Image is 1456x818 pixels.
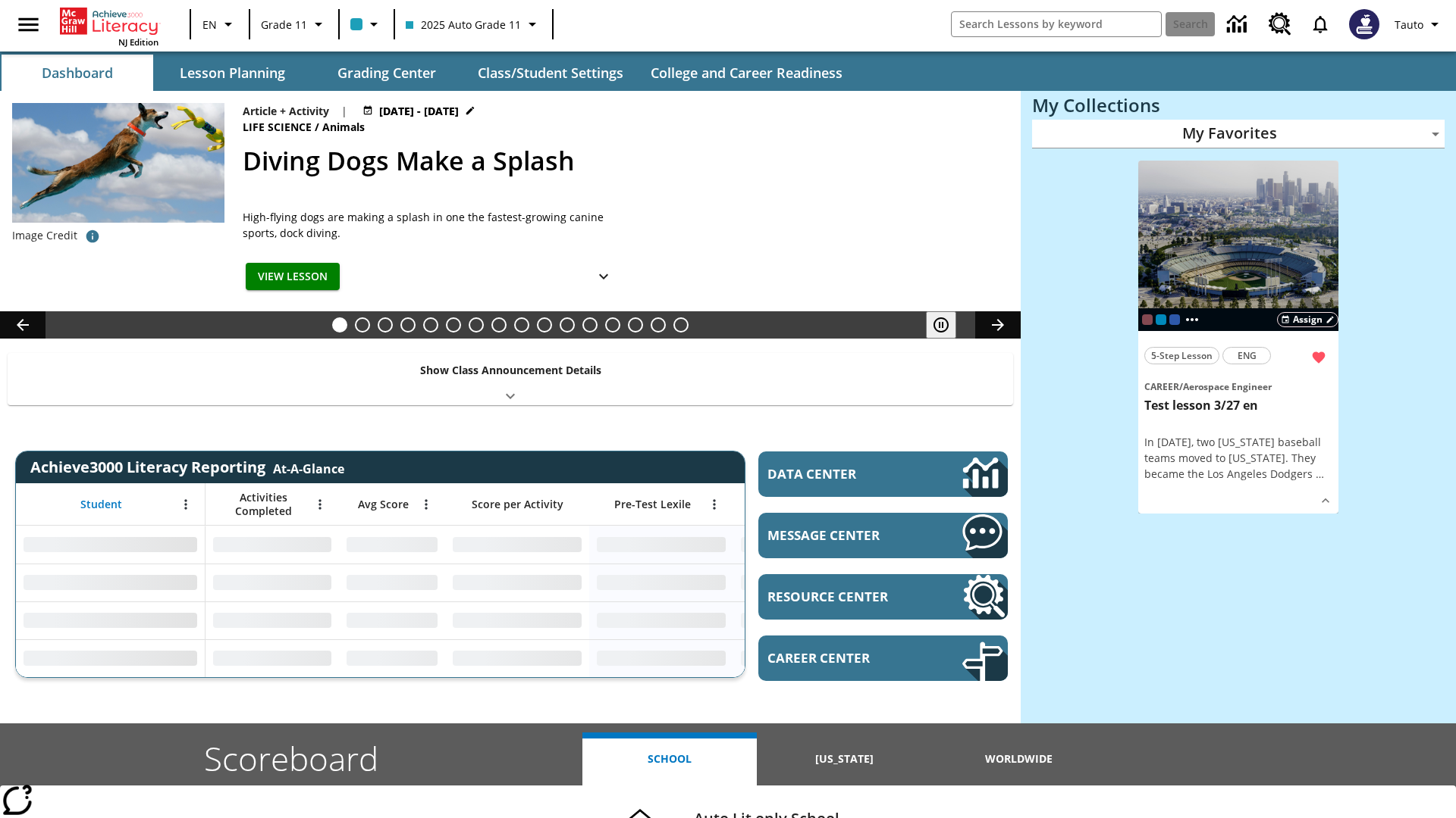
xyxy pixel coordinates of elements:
span: Topic: Career/Aerospace Engineer [1144,378,1332,395]
div: High-flying dogs are making a splash in one the fastest-growing canine sports, dock diving. [243,209,622,241]
button: Show Details [1314,489,1337,512]
button: Slide 10 Mixed Practice: Citing Evidence [537,317,552,333]
h3: My Collections [1032,95,1445,116]
input: search field [952,12,1161,36]
button: Slide 12 Career Lesson [582,317,598,333]
div: No Data, [339,564,445,601]
button: Slide 11 Pre-release lesson [560,317,575,333]
div: 205 Auto Grade 11 [1156,314,1166,325]
span: Grade 11 [261,17,307,33]
button: Open Menu [703,493,726,516]
div: No Data, [339,639,445,677]
span: / [315,120,319,134]
span: | [341,103,347,119]
a: Career Center [758,635,1008,681]
p: Article + Activity [243,103,329,119]
div: Show Class Announcement Details [8,353,1013,405]
a: Notifications [1301,5,1340,44]
button: Slide 2 Do You Want Fries With That? [355,317,370,333]
span: Career Center [767,649,917,667]
div: No Data, [206,564,339,601]
span: [DATE] - [DATE] [379,103,459,119]
button: Profile/Settings [1389,11,1450,38]
button: Aug 27 - Aug 28 Choose Dates [359,103,479,119]
span: Tauto [1395,17,1423,33]
button: Slide 14 Hooray for Constitution Day! [628,317,643,333]
button: Slide 9 The Invasion of the Free CD [514,317,529,333]
div: No Data, [206,639,339,677]
button: College and Career Readiness [639,55,855,91]
button: ENG [1222,347,1271,364]
div: OL 2025 Auto Grade 7 [1169,314,1180,325]
span: 2025 Auto Grade 11 [406,17,521,33]
a: Resource Center, Will open in new tab [1260,4,1301,45]
button: Slide 13 Between Two Worlds [605,317,620,333]
span: Message Center [767,526,917,544]
button: Dashboard [2,55,153,91]
span: Data Center [767,465,911,482]
button: Lesson carousel, Next [975,311,1021,339]
button: [US_STATE] [757,732,931,785]
button: Pause [926,311,956,339]
button: Grade: Grade 11, Select a grade [255,11,334,38]
div: No Data, [206,526,339,564]
button: Open Menu [415,493,438,516]
button: Remove from Favorites [1305,344,1332,371]
p: Show Class Announcement Details [420,362,601,378]
button: Slide 8 Fashion Forward in Ancient Rome [491,317,507,333]
button: Slide 3 Dirty Jobs Kids Had To Do [378,317,393,333]
button: Image credit: Gloria Anderson/Alamy Stock Photo [77,223,108,250]
span: NJ Edition [118,36,158,48]
span: Career [1144,380,1179,393]
h3: Test lesson 3/27 en [1144,398,1332,414]
span: OL 2025 Auto Grade 12 [1142,314,1153,325]
a: Data Center [758,451,1008,497]
button: View Lesson [246,263,340,291]
div: No Data, [733,601,877,639]
div: No Data, [733,564,877,601]
span: EN [202,17,217,33]
button: Class/Student Settings [466,55,635,91]
button: Slide 7 Attack of the Terrifying Tomatoes [469,317,484,333]
div: My Favorites [1032,120,1445,148]
span: 5-Step Lesson [1151,348,1213,364]
div: Pause [926,311,971,339]
span: Life Science [243,119,315,136]
button: Slide 1 Diving Dogs Make a Splash [332,317,347,333]
button: Class: 2025 Auto Grade 11, Select your class [400,11,548,38]
div: lesson details [1138,161,1338,514]
button: Slide 16 The Constitution's Balancing Act [673,317,689,333]
button: Slide 6 Solar Power to the People [446,317,461,333]
div: No Data, [339,601,445,639]
button: School [582,732,757,785]
div: No Data, [339,526,445,564]
a: Message Center [758,513,1008,558]
span: Avg Score [358,498,409,511]
button: Language: EN, Select a language [196,11,244,38]
span: Student [80,498,122,511]
img: Avatar [1349,9,1379,39]
div: At-A-Glance [273,457,344,477]
p: Image Credit [12,228,77,243]
div: Home [60,5,158,48]
button: 5-Step Lesson [1144,347,1219,364]
span: Pre-Test Lexile [614,498,691,511]
span: Aerospace Engineer [1183,380,1272,393]
button: Class color is light blue. Change class color [344,11,389,38]
div: No Data, [733,639,877,677]
button: Lesson Planning [156,55,308,91]
button: Show more classes [1183,311,1201,329]
button: Open Menu [309,493,331,516]
button: Show Details [588,263,619,291]
button: Worldwide [932,732,1106,785]
span: Assign [1293,313,1323,326]
span: Animals [322,119,368,136]
div: No Data, [206,601,339,639]
a: Home [60,6,158,36]
a: Data Center [1218,4,1260,45]
span: / [1179,380,1183,393]
span: ENG [1238,348,1257,364]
